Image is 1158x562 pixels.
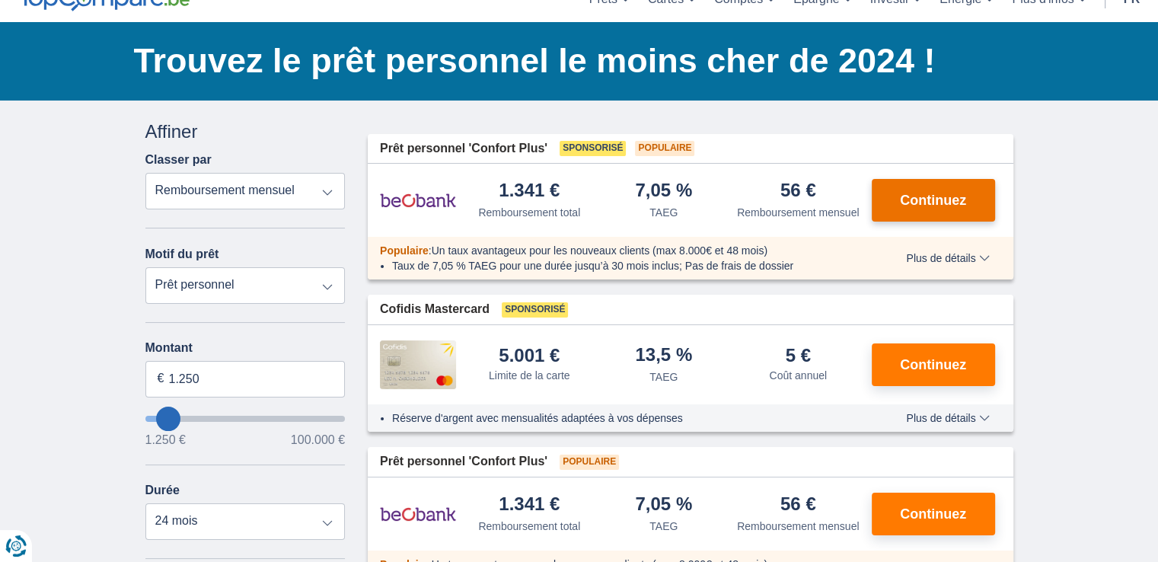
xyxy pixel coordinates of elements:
span: Continuez [900,507,966,521]
span: Prêt personnel 'Confort Plus' [380,140,547,158]
h1: Trouvez le prêt personnel le moins cher de 2024 ! [134,37,1013,85]
span: 1.250 € [145,434,186,446]
span: Continuez [900,358,966,372]
div: 5.001 € [499,346,560,365]
span: € [158,370,164,388]
div: Affiner [145,119,346,145]
div: Remboursement total [478,205,580,220]
div: Remboursement mensuel [737,205,859,220]
span: Prêt personnel 'Confort Plus' [380,453,547,471]
span: Sponsorisé [502,302,568,318]
span: Populaire [635,141,694,156]
input: wantToBorrow [145,416,346,422]
button: Continuez [872,179,995,222]
span: Populaire [380,244,429,257]
button: Continuez [872,493,995,535]
div: TAEG [649,519,678,534]
li: Taux de 7,05 % TAEG pour une durée jusqu’à 30 mois inclus; Pas de frais de dossier [392,258,862,273]
span: Populaire [560,455,619,470]
div: TAEG [649,205,678,220]
div: 56 € [780,181,816,202]
span: Plus de détails [906,253,989,263]
div: Remboursement total [478,519,580,534]
label: Montant [145,341,346,355]
label: Durée [145,484,180,497]
button: Continuez [872,343,995,386]
div: 1.341 € [499,181,560,202]
button: Plus de détails [895,412,1000,424]
div: 1.341 € [499,495,560,516]
span: Plus de détails [906,413,989,423]
div: 7,05 % [635,181,692,202]
li: Réserve d'argent avec mensualités adaptées à vos dépenses [392,410,862,426]
div: TAEG [649,369,678,385]
img: pret personnel Cofidis CC [380,340,456,389]
div: : [368,243,874,258]
span: Cofidis Mastercard [380,301,490,318]
div: Coût annuel [769,368,827,383]
label: Classer par [145,153,212,167]
div: 5 € [786,346,811,365]
span: Sponsorisé [560,141,626,156]
div: Limite de la carte [489,368,570,383]
span: Continuez [900,193,966,207]
button: Plus de détails [895,252,1000,264]
span: Un taux avantageux pour les nouveaux clients (max 8.000€ et 48 mois) [432,244,767,257]
div: Remboursement mensuel [737,519,859,534]
span: 100.000 € [291,434,345,446]
div: 7,05 % [635,495,692,516]
img: pret personnel Beobank [380,181,456,219]
div: 56 € [780,495,816,516]
img: pret personnel Beobank [380,495,456,533]
div: 13,5 % [635,346,692,366]
label: Motif du prêt [145,247,219,261]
